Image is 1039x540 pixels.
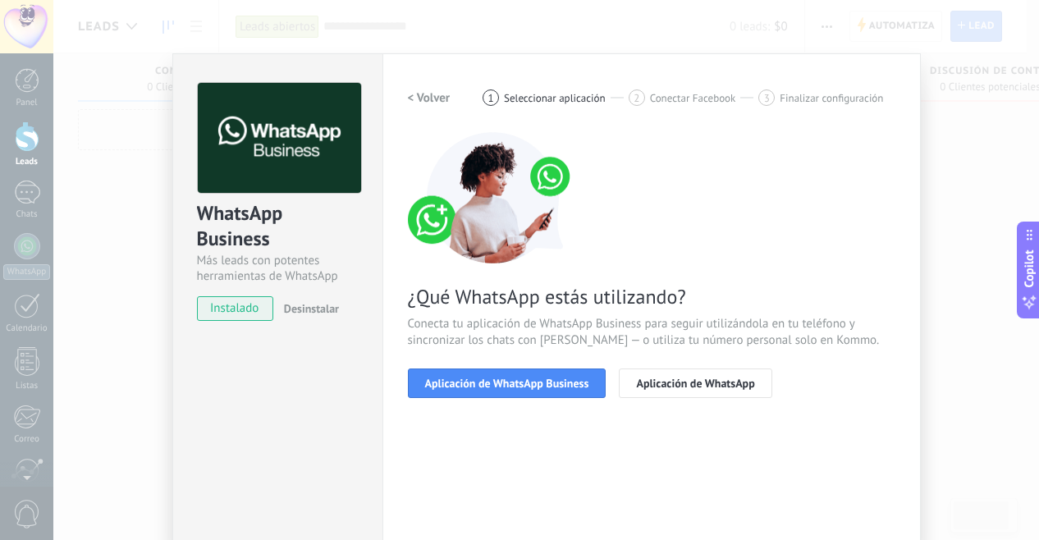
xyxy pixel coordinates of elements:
[504,92,606,104] span: Seleccionar aplicación
[408,83,451,112] button: < Volver
[408,316,895,349] span: Conecta tu aplicación de WhatsApp Business para seguir utilizándola en tu teléfono y sincronizar ...
[650,92,736,104] span: Conectar Facebook
[425,378,589,389] span: Aplicación de WhatsApp Business
[634,91,639,105] span: 2
[408,132,580,263] img: connect number
[488,91,494,105] span: 1
[198,83,361,194] img: logo_main.png
[284,301,339,316] span: Desinstalar
[197,253,359,284] div: Más leads con potentes herramientas de WhatsApp
[408,368,606,398] button: Aplicación de WhatsApp Business
[764,91,770,105] span: 3
[408,284,895,309] span: ¿Qué WhatsApp estás utilizando?
[198,296,272,321] span: instalado
[1021,250,1037,288] span: Copilot
[636,378,754,389] span: Aplicación de WhatsApp
[780,92,883,104] span: Finalizar configuración
[408,90,451,106] h2: < Volver
[197,200,359,253] div: WhatsApp Business
[277,296,339,321] button: Desinstalar
[619,368,771,398] button: Aplicación de WhatsApp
